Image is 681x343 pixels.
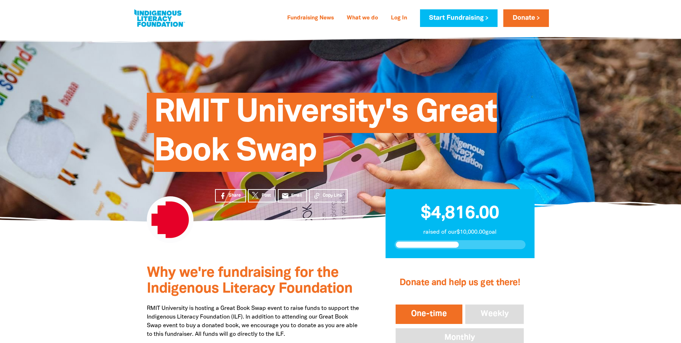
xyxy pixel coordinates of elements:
[248,189,276,202] a: Post
[262,192,271,199] span: Post
[421,205,499,222] span: $4,816.00
[420,9,498,27] a: Start Fundraising
[323,192,342,199] span: Copy Link
[278,189,307,202] a: emailEmail
[154,98,497,172] span: RMIT University's Great Book Swap
[503,9,549,27] a: Donate
[387,13,411,24] a: Log In
[464,303,526,325] button: Weekly
[283,13,338,24] a: Fundraising News
[147,266,353,296] span: Why we're fundraising for the Indigenous Literacy Foundation
[309,189,348,202] button: Copy Link
[342,13,382,24] a: What we do
[229,192,241,199] span: Share
[395,228,526,237] p: raised of our $10,000.00 goal
[281,192,289,200] i: email
[394,303,464,325] button: One-time
[291,192,302,199] span: Email
[215,189,246,202] a: Share
[394,269,525,297] h2: Donate and help us get there!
